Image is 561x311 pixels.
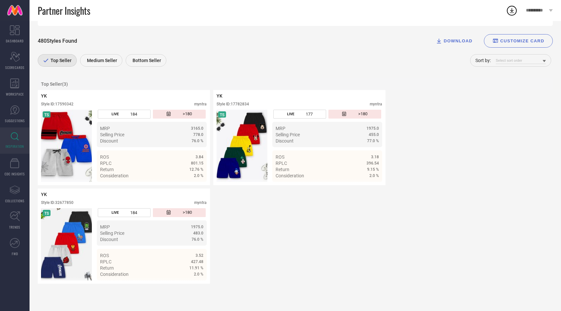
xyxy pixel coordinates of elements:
span: >180 [183,210,192,215]
span: Selling Price [276,132,300,137]
span: MRP [276,126,285,131]
span: >180 [183,111,192,117]
span: Bottom Seller [131,58,161,63]
div: Style ID: 17782834 [217,102,249,106]
span: 2.0 % [194,272,203,277]
span: TS [44,211,49,216]
span: 480 Styles Found [38,38,77,44]
span: 184 [130,112,137,117]
span: WORKSPACE [6,92,24,97]
span: 11.91 % [189,266,203,270]
span: LIVE [287,112,294,116]
span: COLLECTIONS [5,198,25,203]
span: TS [44,113,49,117]
div: Style ID: 32677850 [41,200,73,205]
span: Top Seller ( 3 ) [38,78,553,90]
div: Number of days since the style was first listed on the platform [153,110,206,119]
span: LIVE [112,211,119,215]
div: Click to view image [217,110,267,182]
span: YK [41,93,47,99]
div: Number of days since the style was first listed on the platform [153,208,206,217]
span: RPLC [100,259,112,264]
span: 1975.0 [191,225,203,229]
div: myntra [194,200,207,205]
span: 77.0 % [367,139,379,143]
span: Medium Seller [85,58,117,63]
button: DOWNLOAD [427,34,481,48]
span: Selling Price [100,231,124,236]
div: Sort by: [475,58,491,63]
img: Style preview image [41,110,92,182]
button: CUSTOMIZE CARD [484,34,553,48]
span: Return [100,265,114,271]
span: CUSTOMIZE CARD [500,38,544,43]
a: Details [182,283,203,289]
div: Click to view image [41,110,92,182]
span: 76.0 % [192,139,203,143]
span: 3.18 [371,155,379,159]
img: Style preview image [41,208,92,280]
span: 2.0 % [194,173,203,178]
span: Details [189,283,203,289]
span: 184 [130,210,137,215]
div: Number of days since the style was first listed on the platform [328,110,381,119]
span: DOWNLOAD [444,38,473,43]
span: Details [364,185,379,190]
span: RPLC [100,161,112,166]
span: RPLC [276,161,287,166]
span: 2.0 % [369,173,379,178]
span: 76.0 % [192,237,203,242]
span: 177 [306,112,313,117]
span: Consideration [100,272,129,277]
span: 3.52 [196,253,203,258]
span: TS [220,113,224,117]
div: myntra [370,102,382,106]
input: Select sort order [496,57,546,64]
div: Style ID: 17590342 [41,102,73,106]
span: Top Seller [49,58,72,63]
span: Selling Price [100,132,124,137]
span: CDC INSIGHTS [5,171,25,176]
span: FWD [12,251,18,256]
span: >180 [358,111,367,117]
span: MRP [100,126,110,131]
span: Discount [100,138,118,144]
span: Consideration [276,173,304,178]
span: DASHBOARD [6,38,24,43]
a: Details [358,185,379,190]
div: Click to view image [41,208,92,280]
span: Return [276,167,289,172]
span: ROS [276,154,284,160]
div: Number of days the style has been live on the platform [98,208,151,217]
span: 3.84 [196,155,203,159]
span: TRENDS [9,225,20,230]
span: SCORECARDS [5,65,25,70]
span: ROS [100,154,109,160]
span: LIVE [112,112,119,116]
span: YK [41,192,47,197]
div: Number of days the style has been live on the platform [98,110,151,119]
div: Number of days the style has been live on the platform [273,110,326,119]
span: 801.15 [191,161,203,166]
span: Consideration [100,173,129,178]
div: Open download list [506,5,518,16]
img: Style preview image [217,110,267,182]
span: SUGGESTIONS [5,118,25,123]
span: 396.54 [366,161,379,166]
span: 778.0 [193,132,203,137]
span: Discount [100,237,118,242]
span: Return [100,167,114,172]
a: Details [182,185,203,190]
span: Details [189,185,203,190]
div: myntra [194,102,207,106]
span: Discount [276,138,294,144]
span: ROS [100,253,109,258]
span: 455.0 [369,132,379,137]
span: 483.0 [193,231,203,235]
span: Partner Insights [38,4,90,17]
span: 3165.0 [191,126,203,131]
span: 427.48 [191,259,203,264]
span: 9.15 % [367,167,379,172]
span: 1975.0 [366,126,379,131]
span: INSPIRATION [6,144,24,149]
